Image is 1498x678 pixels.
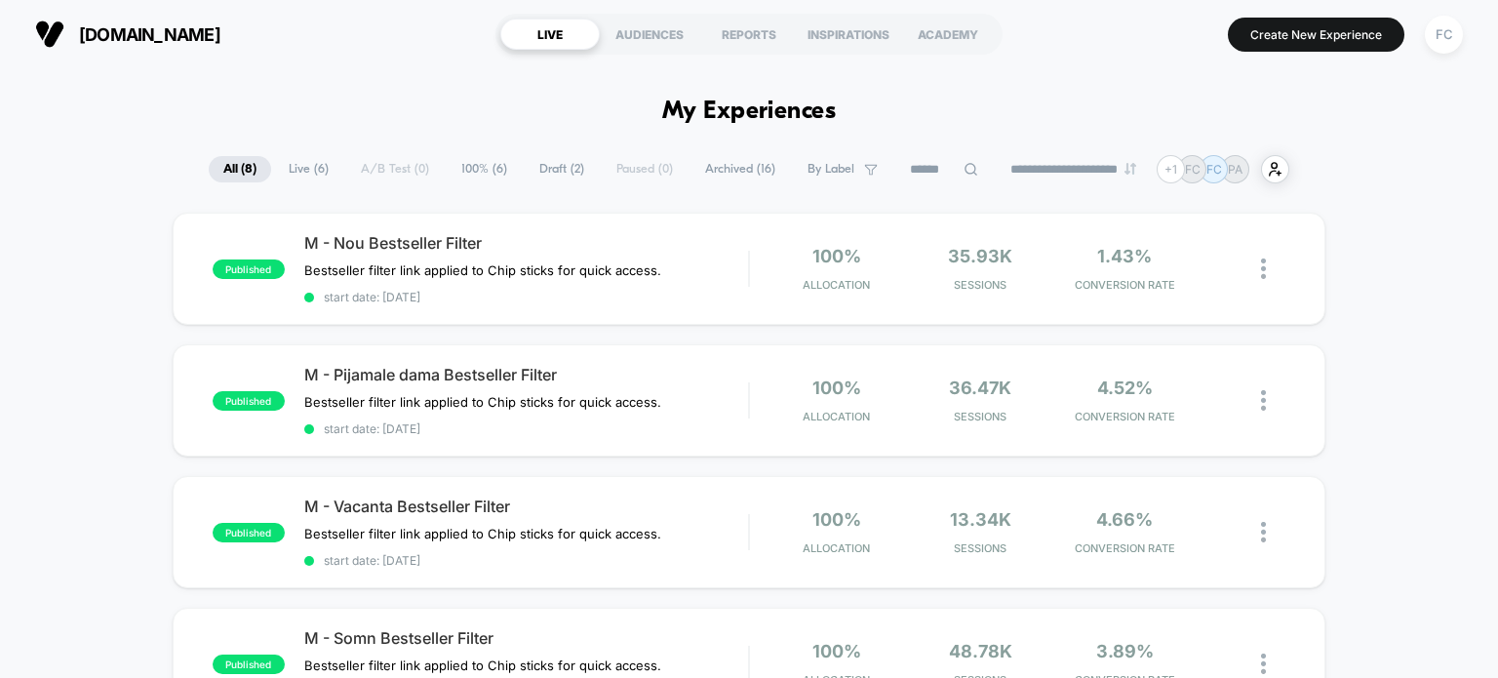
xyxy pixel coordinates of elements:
span: 48.78k [949,641,1012,661]
span: By Label [808,162,854,177]
span: [DOMAIN_NAME] [79,24,220,45]
span: published [213,259,285,279]
span: M - Pijamale dama Bestseller Filter [304,365,749,384]
span: CONVERSION RATE [1057,278,1192,292]
span: 100% [812,246,861,266]
span: 100% [812,509,861,530]
div: AUDIENCES [600,19,699,50]
span: 100% ( 6 ) [447,156,522,182]
span: Archived ( 16 ) [690,156,790,182]
img: close [1261,259,1266,279]
div: FC [1425,16,1463,54]
span: 1.43% [1097,246,1152,266]
span: Sessions [913,278,1047,292]
span: 13.34k [950,509,1011,530]
span: Allocation [803,278,870,292]
span: Draft ( 2 ) [525,156,599,182]
p: FC [1185,162,1201,177]
span: M - Somn Bestseller Filter [304,628,749,648]
img: close [1261,654,1266,674]
p: FC [1206,162,1222,177]
img: end [1124,163,1136,175]
h1: My Experiences [662,98,837,126]
img: close [1261,390,1266,411]
span: Bestseller filter link applied to Chip sticks for quick access. [304,394,661,410]
span: CONVERSION RATE [1057,541,1192,555]
span: Sessions [913,541,1047,555]
span: All ( 8 ) [209,156,271,182]
span: Sessions [913,410,1047,423]
span: 4.66% [1096,509,1153,530]
span: 4.52% [1097,378,1153,398]
span: 100% [812,641,861,661]
span: Live ( 6 ) [274,156,343,182]
div: LIVE [500,19,600,50]
button: FC [1419,15,1469,55]
div: INSPIRATIONS [799,19,898,50]
span: 36.47k [949,378,1011,398]
span: published [213,391,285,411]
div: + 1 [1157,155,1185,183]
span: published [213,523,285,542]
span: CONVERSION RATE [1057,410,1192,423]
span: Bestseller filter link applied to Chip sticks for quick access. [304,262,661,278]
button: Create New Experience [1228,18,1404,52]
span: 100% [812,378,861,398]
p: PA [1228,162,1242,177]
span: start date: [DATE] [304,290,749,304]
span: 35.93k [948,246,1012,266]
span: Bestseller filter link applied to Chip sticks for quick access. [304,526,661,541]
img: Visually logo [35,20,64,49]
span: M - Vacanta Bestseller Filter [304,497,749,516]
span: start date: [DATE] [304,421,749,436]
span: 3.89% [1096,641,1154,661]
div: REPORTS [699,19,799,50]
div: ACADEMY [898,19,998,50]
span: M - Nou Bestseller Filter [304,233,749,253]
img: close [1261,522,1266,542]
span: Allocation [803,410,870,423]
span: Allocation [803,541,870,555]
span: Bestseller filter link applied to Chip sticks for quick access. [304,658,661,673]
button: [DOMAIN_NAME] [29,19,226,50]
span: published [213,655,285,674]
span: start date: [DATE] [304,553,749,568]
